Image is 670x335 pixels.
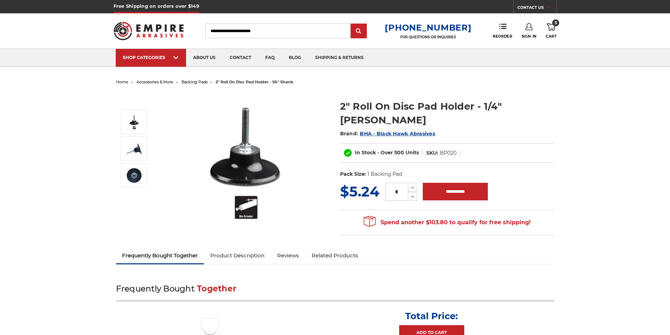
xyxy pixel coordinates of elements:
span: - Over [377,149,393,156]
span: $5.24 [340,183,379,200]
img: 2" Roll On Disc Pad Holder - 1/4" Shank [125,113,143,131]
p: Total Price: [405,310,458,322]
span: Cart [546,34,556,39]
span: Reorder [493,34,512,39]
a: Related Products [305,248,364,263]
span: Units [406,149,419,156]
a: about us [186,49,223,67]
dd: 1 Backing Pad [368,170,402,178]
span: 5 [552,19,559,26]
img: Empire Abrasives [114,17,184,45]
span: 2" roll on disc pad holder - 1/4" shank [216,79,293,84]
span: Brand: [340,130,358,137]
a: backing pads [181,79,208,84]
img: 2" Roll On Disc Pad Holder - 1/4" Shank [125,167,143,184]
a: Frequently Bought Together [116,248,204,263]
span: Together [197,284,236,294]
span: Sign In [522,34,537,39]
span: 500 [394,149,404,156]
a: 5 Cart [546,23,556,39]
a: [PHONE_NUMBER] [385,22,471,33]
a: faq [258,49,282,67]
a: home [116,79,128,84]
a: Product Description [204,248,271,263]
dt: SKU: [426,149,438,157]
dt: Pack Size: [340,170,366,178]
p: FOR QUESTIONS OR INQUIRIES [385,35,471,39]
dd: BP020 [440,149,457,157]
a: CONTACT US [517,4,556,13]
a: accessories & more [136,79,173,84]
span: In Stock [355,149,376,156]
a: contact [223,49,258,67]
img: 2" Roll On Disc Pad Holder - 1/4" Shank [176,92,317,233]
span: Spend another $103.80 to qualify for free shipping! [364,219,531,226]
a: shipping & returns [308,49,371,67]
div: SHOP CATEGORIES [123,55,179,60]
span: Frequently Bought [116,284,194,294]
img: 2" Roll On Disc Pad Holder - 1/4" Shank [125,140,143,157]
h1: 2" Roll On Disc Pad Holder - 1/4" [PERSON_NAME] [340,99,554,127]
a: Reviews [271,248,305,263]
input: Submit [352,24,366,38]
a: Reorder [493,23,512,38]
a: blog [282,49,308,67]
a: BHA - Black Hawk Abrasives [360,130,435,137]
